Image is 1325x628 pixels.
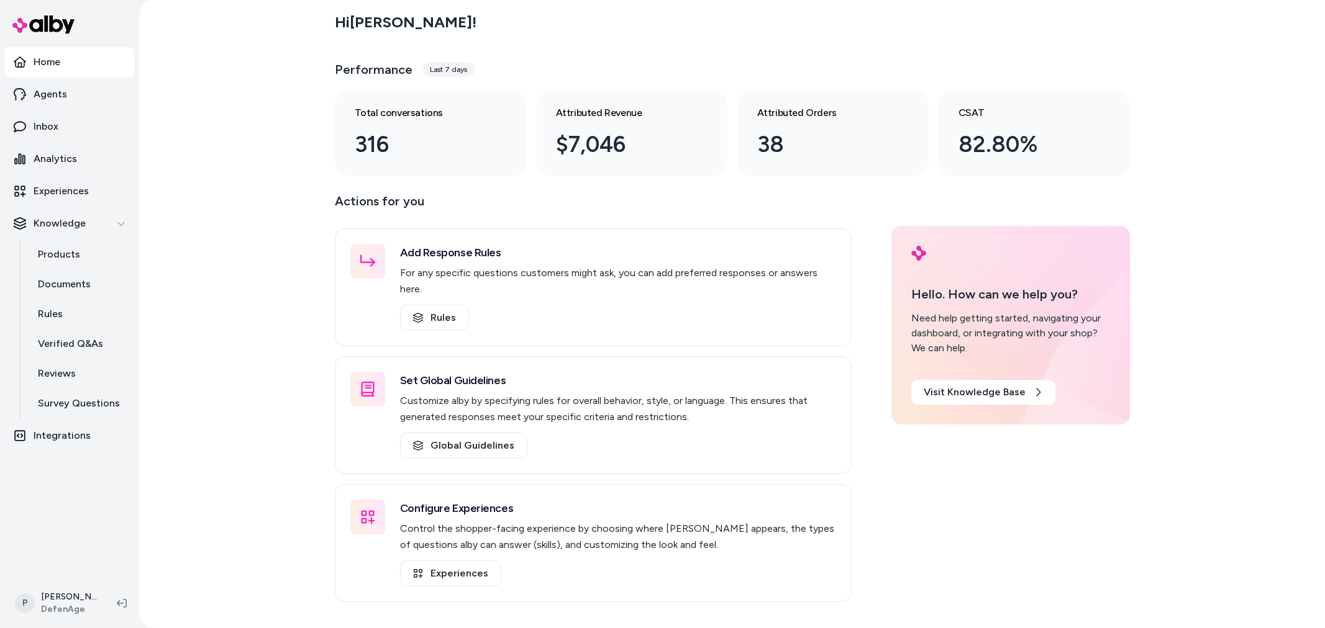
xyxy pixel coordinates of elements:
div: 38 [757,128,889,161]
a: Total conversations 316 [335,91,526,176]
a: Reviews [25,359,134,388]
p: Hello. How can we help you? [911,285,1110,303]
h2: Hi [PERSON_NAME] ! [335,13,476,32]
a: Documents [25,269,134,299]
h3: Attributed Revenue [556,105,688,120]
p: Knowledge [34,216,86,231]
h3: Total conversations [355,105,486,120]
a: Experiences [400,560,501,586]
a: Integrations [5,421,134,451]
a: Visit Knowledge Base [911,380,1055,405]
img: alby Logo [12,16,75,34]
p: Experiences [34,184,89,199]
h3: Attributed Orders [757,105,889,120]
h3: CSAT [958,105,1090,120]
div: 82.80% [958,128,1090,161]
button: P[PERSON_NAME]DefenAge [7,583,107,623]
a: Experiences [5,176,134,206]
a: Survey Questions [25,388,134,418]
p: [PERSON_NAME] [41,591,97,603]
p: Survey Questions [38,396,120,411]
a: Verified Q&As [25,329,134,359]
p: Products [38,247,80,262]
div: Last 7 days [422,62,475,77]
a: CSAT 82.80% [939,91,1130,176]
p: Customize alby by specifying rules for overall behavior, style, or language. This ensures that ge... [400,393,836,425]
a: Rules [400,305,469,331]
span: P [15,593,35,613]
p: Rules [38,307,63,321]
p: Documents [38,277,91,292]
p: Verified Q&As [38,336,103,351]
a: Home [5,47,134,77]
a: Rules [25,299,134,329]
h3: Performance [335,61,412,78]
h3: Set Global Guidelines [400,372,836,389]
a: Global Guidelines [400,433,527,459]
div: $7,046 [556,128,688,161]
p: For any specific questions customers might ask, you can add preferred responses or answers here. [400,265,836,297]
p: Control the shopper-facing experience by choosing where [PERSON_NAME] appears, the types of quest... [400,521,836,553]
div: 316 [355,128,486,161]
p: Inbox [34,119,58,134]
p: Integrations [34,428,91,443]
h3: Configure Experiences [400,500,836,517]
a: Inbox [5,112,134,141]
a: Analytics [5,144,134,174]
p: Home [34,55,60,70]
h3: Add Response Rules [400,244,836,261]
a: Attributed Orders 38 [737,91,929,176]
p: Reviews [38,366,76,381]
a: Products [25,240,134,269]
p: Actions for you [335,191,852,221]
span: DefenAge [41,603,97,616]
a: Agents [5,79,134,109]
p: Agents [34,87,67,102]
p: Analytics [34,151,77,166]
img: alby Logo [911,246,926,261]
button: Knowledge [5,209,134,238]
div: Need help getting started, navigating your dashboard, or integrating with your shop? We can help. [911,311,1110,356]
a: Attributed Revenue $7,046 [536,91,727,176]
